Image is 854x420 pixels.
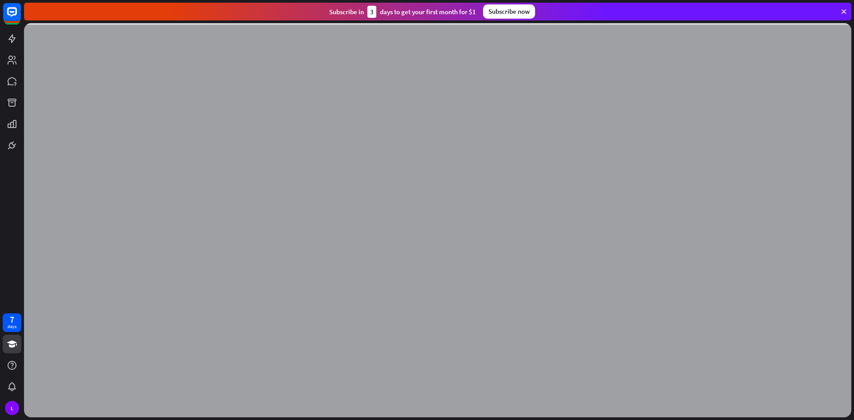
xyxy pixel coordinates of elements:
[367,6,376,18] div: 3
[483,4,535,19] div: Subscribe now
[10,316,14,324] div: 7
[3,313,21,332] a: 7 days
[8,324,16,330] div: days
[329,6,476,18] div: Subscribe in days to get your first month for $1
[5,401,19,415] div: L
